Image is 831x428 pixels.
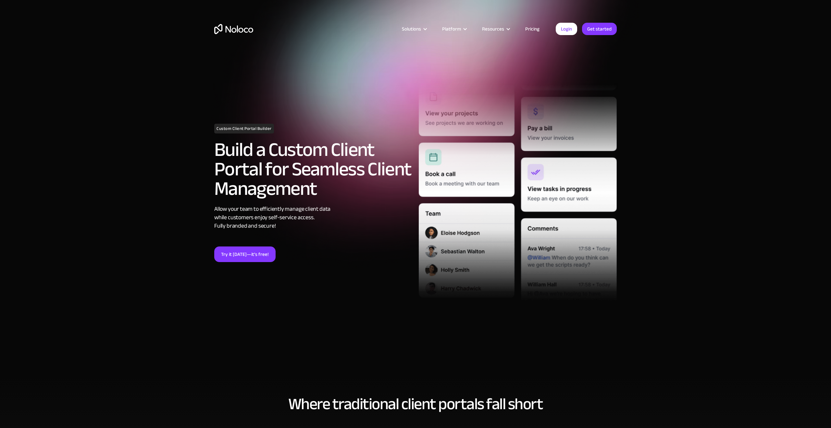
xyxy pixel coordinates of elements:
div: Solutions [394,25,434,33]
div: Resources [474,25,517,33]
div: Solutions [402,25,421,33]
div: Allow your team to efficiently manage client data while customers enjoy self-service access. Full... [214,205,412,230]
a: home [214,24,253,34]
a: Login [556,23,577,35]
a: Get started [582,23,617,35]
h2: Build a Custom Client Portal for Seamless Client Management [214,140,412,198]
div: Platform [442,25,461,33]
a: Pricing [517,25,548,33]
div: Platform [434,25,474,33]
a: Try it [DATE]—it’s free! [214,246,276,262]
div: Resources [482,25,504,33]
h2: Where traditional client portals fall short [214,395,617,413]
h1: Custom Client Portal Builder [214,124,274,133]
